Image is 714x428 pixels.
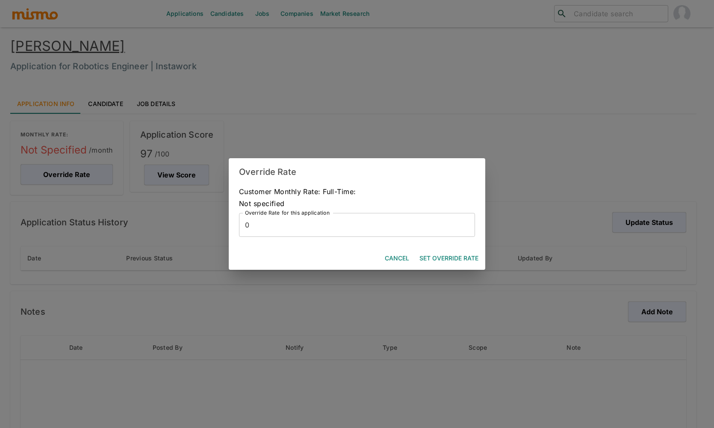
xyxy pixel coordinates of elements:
[381,251,413,266] button: Cancel
[239,198,475,210] div: Not specified
[245,209,330,216] label: Override Rate for this application
[416,251,482,266] button: Set Override Rate
[229,158,485,186] h2: Override Rate
[239,186,475,210] div: Customer Monthly Rate: Full-Time:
